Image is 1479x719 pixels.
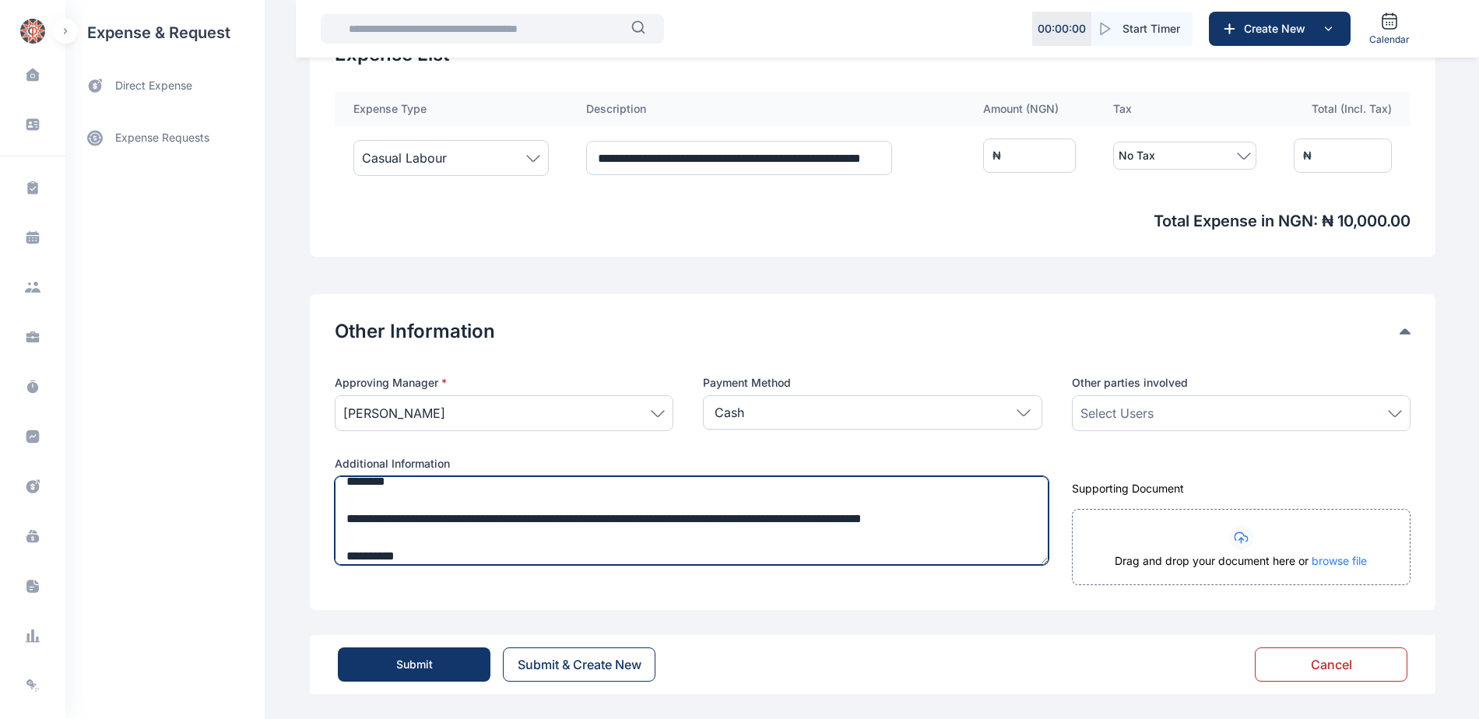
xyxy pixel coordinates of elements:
[1275,92,1410,126] th: Total (Incl. Tax)
[1238,21,1319,37] span: Create New
[65,119,265,156] a: expense requests
[335,319,1410,344] div: Other Information
[703,375,1042,391] label: Payment Method
[1312,554,1367,567] span: browse file
[115,78,192,94] span: direct expense
[1080,404,1154,423] span: Select Users
[65,107,265,156] div: expense requests
[1369,33,1410,46] span: Calendar
[65,65,265,107] a: direct expense
[1303,148,1312,163] div: ₦
[335,319,1400,344] button: Other Information
[1209,12,1351,46] button: Create New
[335,92,567,126] th: Expense Type
[335,456,1042,472] label: Additional Information
[338,647,490,682] button: Submit
[1072,375,1188,391] span: Other parties involved
[964,92,1095,126] th: Amount ( NGN )
[715,403,744,422] p: Cash
[1255,647,1407,682] button: Cancel
[1072,481,1410,496] div: Supporting Document
[567,92,964,126] th: Description
[1091,12,1193,46] button: Start Timer
[343,404,445,423] span: [PERSON_NAME]
[1038,21,1086,37] p: 00 : 00 : 00
[396,657,433,672] div: Submit
[1094,92,1274,126] th: Tax
[503,647,655,682] button: Submit & Create New
[992,148,1001,163] div: ₦
[362,149,447,167] span: Casual Labour
[335,375,447,391] span: Approving Manager
[335,210,1410,232] span: Total Expense in NGN : ₦ 10,000.00
[1122,21,1180,37] span: Start Timer
[1119,146,1155,165] span: No Tax
[1073,553,1410,584] div: Drag and drop your document here or
[1363,5,1416,52] a: Calendar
